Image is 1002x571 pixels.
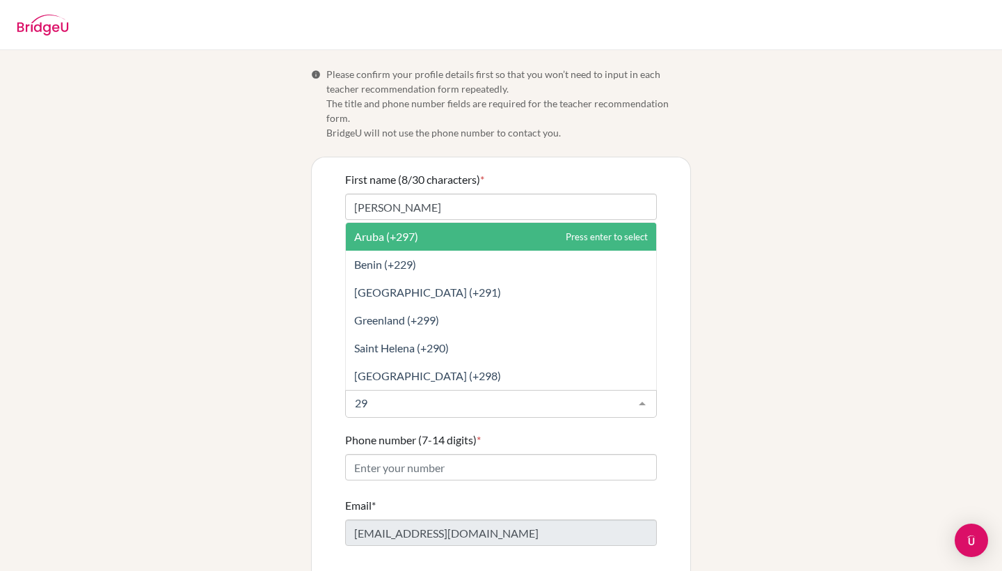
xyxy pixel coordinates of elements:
span: Aruba (+297) [354,230,418,243]
span: Benin (+229) [354,258,416,271]
label: First name (8/30 characters) [345,171,484,188]
span: [GEOGRAPHIC_DATA] (+298) [354,369,501,382]
div: Open Intercom Messenger [955,524,988,557]
input: Select a code [351,396,628,410]
span: Greenland (+299) [354,313,439,327]
img: BridgeU logo [17,15,69,36]
input: Enter your number [345,454,657,480]
span: [GEOGRAPHIC_DATA] (+291) [354,285,501,299]
input: Enter your first name [345,194,657,220]
span: Info [311,70,321,79]
label: Email* [345,497,376,514]
span: Saint Helena (+290) [354,341,449,354]
label: Phone number (7-14 digits) [345,432,481,448]
span: Please confirm your profile details first so that you won’t need to input in each teacher recomme... [326,67,691,140]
